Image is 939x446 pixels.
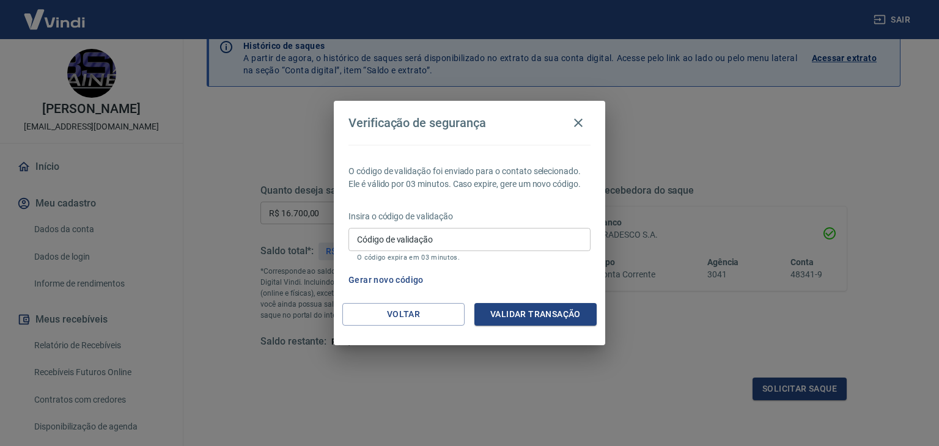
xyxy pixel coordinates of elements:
[342,303,465,326] button: Voltar
[348,210,591,223] p: Insira o código de validação
[357,254,582,261] p: O código expira em 03 minutos.
[348,115,486,130] h4: Verificação de segurança
[344,269,429,291] button: Gerar novo código
[348,165,591,191] p: O código de validação foi enviado para o contato selecionado. Ele é válido por 03 minutos. Caso e...
[474,303,597,326] button: Validar transação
